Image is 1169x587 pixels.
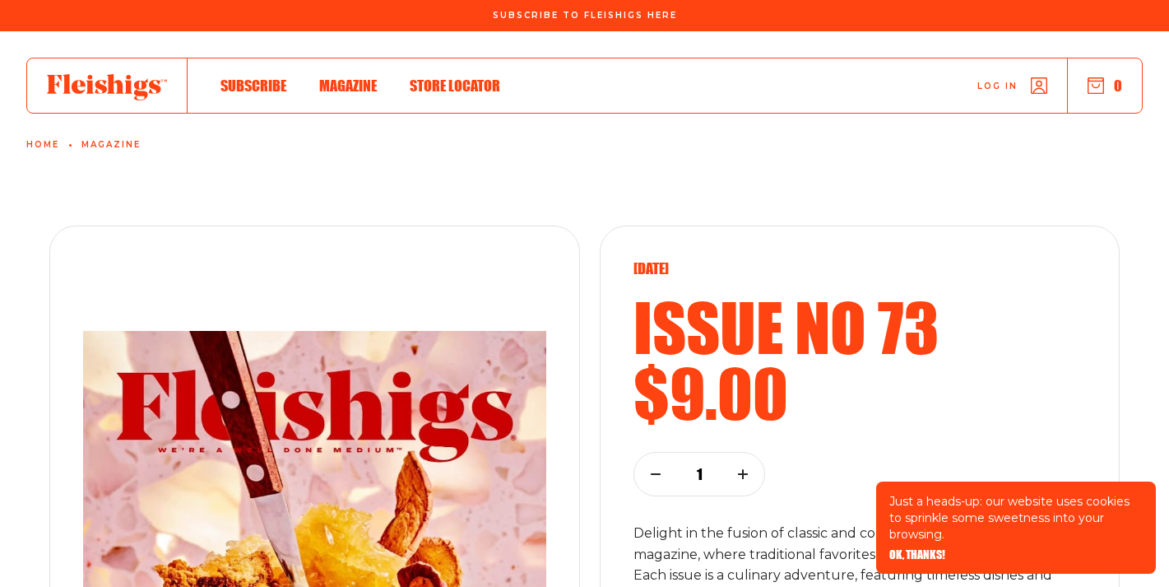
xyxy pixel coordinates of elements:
span: Subscribe To Fleishigs Here [493,11,677,21]
a: Subscribe [220,74,286,96]
p: Just a heads-up: our website uses cookies to sprinkle some sweetness into your browsing. [889,493,1143,543]
button: 0 [1088,77,1122,95]
p: [DATE] [633,259,1086,277]
a: Store locator [410,74,500,96]
span: Log in [977,80,1018,92]
span: Subscribe [220,77,286,95]
p: 1 [689,465,710,483]
a: Magazine [81,140,141,150]
h2: Issue no 73 [633,294,1086,360]
span: Magazine [319,77,377,95]
a: Magazine [319,74,377,96]
h2: $9.00 [633,360,1086,426]
a: Home [26,140,59,150]
button: OK, THANKS! [889,549,945,561]
a: Subscribe To Fleishigs Here [489,11,680,19]
a: Log in [977,77,1047,94]
span: Store locator [410,77,500,95]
